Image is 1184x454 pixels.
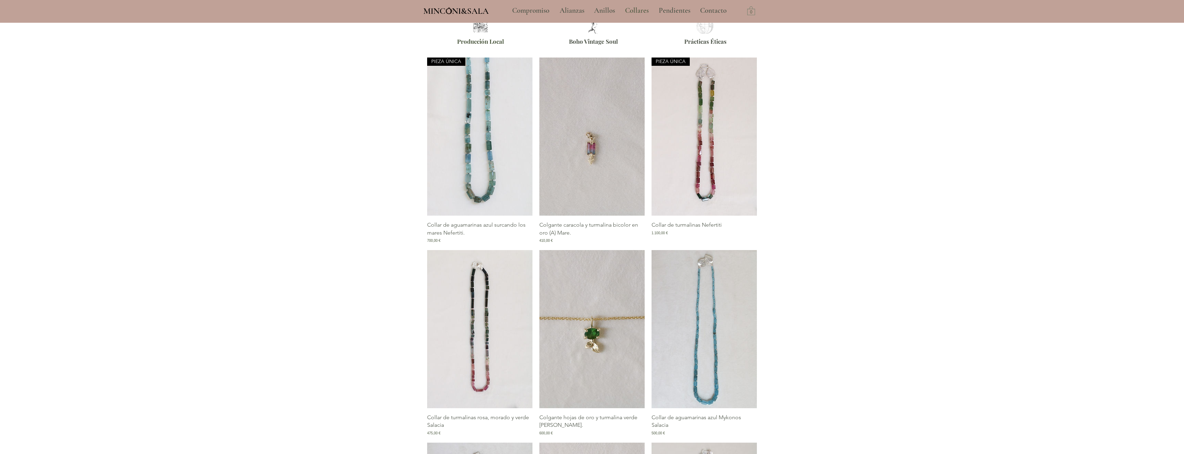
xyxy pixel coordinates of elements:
a: Colgante caracola y turmalina bicolor en oro (A) Mare.410,00 € [539,221,645,243]
div: PIEZA ÚNICA [652,58,690,66]
a: Collar de aguamarinas azul surcando los mares Nefertiti.700,00 € [427,221,532,243]
img: joyas eticas [694,18,715,34]
div: Galería de Collar de aguamarinas azul surcando los mares Nefertiti.. PIEZA ÚNICA [427,58,532,243]
a: Anillos [589,2,620,19]
a: MINCONI&SALA [423,4,489,16]
a: Pendientes [654,2,695,19]
div: Galería de Collar de aguamarinas azul Mykonos Salacia [652,250,757,436]
img: joyeria artesanal barcelona [471,19,489,32]
span: 475,00 € [427,431,441,436]
span: 410,00 € [539,238,553,243]
p: Collares [622,2,652,19]
a: Collar de aguamarinas azul Mykonos MINCONISALA [652,250,757,408]
span: 500,00 € [652,431,665,436]
p: Alianzas [556,2,588,19]
a: Collar de aguamarinas azul surcando los mares | MINCONISALAPIEZA ÚNICA [427,58,532,216]
img: joyeria vintage y boho [583,18,604,34]
p: Contacto [697,2,730,19]
a: Carrito con 0 ítems [747,6,755,15]
a: Contacto [695,2,732,19]
a: Collar de turmalinas rosa, morado y verde Salacia475,00 € [427,414,532,436]
a: Collar de turmalinas rosa, morado y verde [427,250,532,408]
span: 600,00 € [539,431,553,436]
div: Galería de Collar de turmalinas Nefertiti. PIEZA ÚNICA [652,58,757,243]
a: Colgante hojas de oro y turmalina verde [539,250,645,408]
span: MINCONI&SALA [423,6,489,16]
p: Colgante caracola y turmalina bicolor en oro (A) Mare. [539,221,645,237]
a: Collares [620,2,654,19]
p: Pendientes [655,2,694,19]
img: Collar de aguamarinas azul surcando los mares | MINCONISALA [427,58,532,216]
img: Minconi Sala [446,7,452,14]
p: Compromiso [509,2,553,19]
p: Collar de aguamarinas azul Mykonos Salacia [652,414,757,429]
div: PIEZA ÚNICA [427,58,465,66]
nav: Sitio [494,2,746,19]
p: Collar de aguamarinas azul surcando los mares Nefertiti. [427,221,532,237]
span: Boho Vintage Soul [569,38,618,45]
text: 0 [750,10,752,15]
div: Galería de Colgante hojas de oro y turmalina verde selva Jane. [539,250,645,436]
a: Compromiso [507,2,554,19]
p: Anillos [591,2,619,19]
a: Collar de turmalinas Nefertiti1.100,00 € [652,221,757,243]
a: Collar de turmalinas verdes, rosas y azuladasPIEZA ÚNICA [652,58,757,216]
p: Colgante hojas de oro y turmalina verde [PERSON_NAME]. [539,414,645,429]
a: Collar de aguamarinas azul Mykonos Salacia500,00 € [652,414,757,436]
span: 1.100,00 € [652,230,668,236]
a: Colgante hojas de oro y turmalina verde [PERSON_NAME].600,00 € [539,414,645,436]
span: Prácticas Éticas [684,38,727,45]
p: Collar de turmalinas Nefertiti [652,221,722,229]
span: 700,00 € [427,238,441,243]
p: Collar de turmalinas rosa, morado y verde Salacia [427,414,532,429]
div: Galería de Collar de turmalinas rosa, morado y verde Salacia [427,250,532,436]
a: Alianzas [554,2,589,19]
div: Galería de Colgante caracola y turmalina bicolor en oro (A) Mare. [539,58,645,243]
span: Producción Local [457,38,504,45]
